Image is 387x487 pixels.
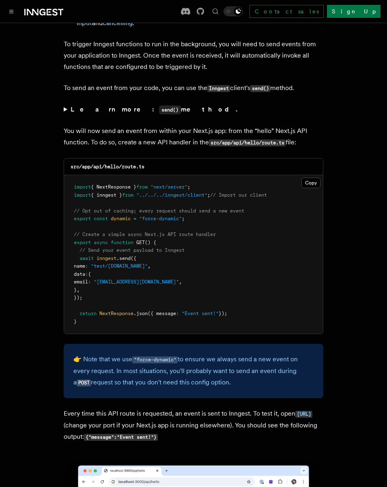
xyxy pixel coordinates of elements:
span: ; [182,216,185,221]
p: 👉 Note that we use to ensure we always send a new event on every request. In most situations, you... [73,354,314,388]
span: GET [136,240,145,245]
code: send() [159,105,181,114]
p: You will now send an event from within your Next.js app: from the “hello” Next.js API function. T... [64,125,323,148]
span: "[EMAIL_ADDRESS][DOMAIN_NAME]" [94,279,179,285]
code: [URL] [295,411,312,418]
span: data [74,271,85,277]
span: export [74,240,91,245]
span: // Send your event payload to Inngest [80,247,185,253]
span: // Import our client [210,192,267,198]
span: .json [133,311,148,316]
span: // Create a simple async Next.js API route handler [74,232,216,237]
span: }); [74,295,82,300]
button: Toggle navigation [6,6,16,16]
span: const [94,216,108,221]
span: } [74,319,77,324]
span: { NextResponse } [91,184,136,190]
span: : [88,279,91,285]
code: Inngest [207,85,230,92]
span: "next/server" [150,184,187,190]
span: return [80,311,97,316]
span: function [111,240,133,245]
button: Toggle dark mode [224,6,243,16]
code: send() [250,85,270,92]
summary: Learn more:send()method. [64,104,323,116]
span: , [77,287,80,293]
span: // Opt out of caching; every request should send a new event [74,208,244,214]
span: inngest [97,255,116,261]
span: from [122,192,133,198]
span: ({ message [148,311,176,316]
span: () { [145,240,156,245]
span: NextResponse [99,311,133,316]
span: "../../../inngest/client" [136,192,207,198]
span: : [85,263,88,269]
p: To send an event from your code, you can use the client's method. [64,82,323,94]
p: Every time this API route is requested, an event is sent to Inngest. To test it, open (change you... [64,408,323,443]
span: await [80,255,94,261]
code: {"message":"Event sent!"} [84,434,158,441]
span: "Event sent!" [182,311,219,316]
span: from [136,184,148,190]
span: , [179,279,182,285]
code: src/app/api/hello/route.ts [71,164,144,169]
a: [URL] [295,410,312,417]
code: src/app/api/hello/route.ts [209,139,286,146]
span: ; [187,184,190,190]
a: Sign Up [327,5,381,18]
span: name [74,263,85,269]
button: Copy [301,178,320,188]
span: import [74,184,91,190]
span: , [148,263,150,269]
p: To trigger Inngest functions to run in the background, you will need to send events from your app... [64,39,323,73]
span: dynamic [111,216,131,221]
span: : [176,311,179,316]
span: { [88,271,91,277]
span: "test/[DOMAIN_NAME]" [91,263,148,269]
span: import [74,192,91,198]
span: export [74,216,91,221]
span: : [85,271,88,277]
span: ; [207,192,210,198]
span: } [74,287,77,293]
span: .send [116,255,131,261]
span: = [133,216,136,221]
span: async [94,240,108,245]
strong: Learn more: method. [71,105,239,113]
span: email [74,279,88,285]
a: "force-dynamic" [132,355,178,363]
code: POST [77,380,91,386]
span: }); [219,311,227,316]
button: Find something... [211,6,220,16]
span: ({ [131,255,136,261]
a: Contact sales [249,5,324,18]
code: "force-dynamic" [132,356,178,363]
span: "force-dynamic" [139,216,182,221]
span: { inngest } [91,192,122,198]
